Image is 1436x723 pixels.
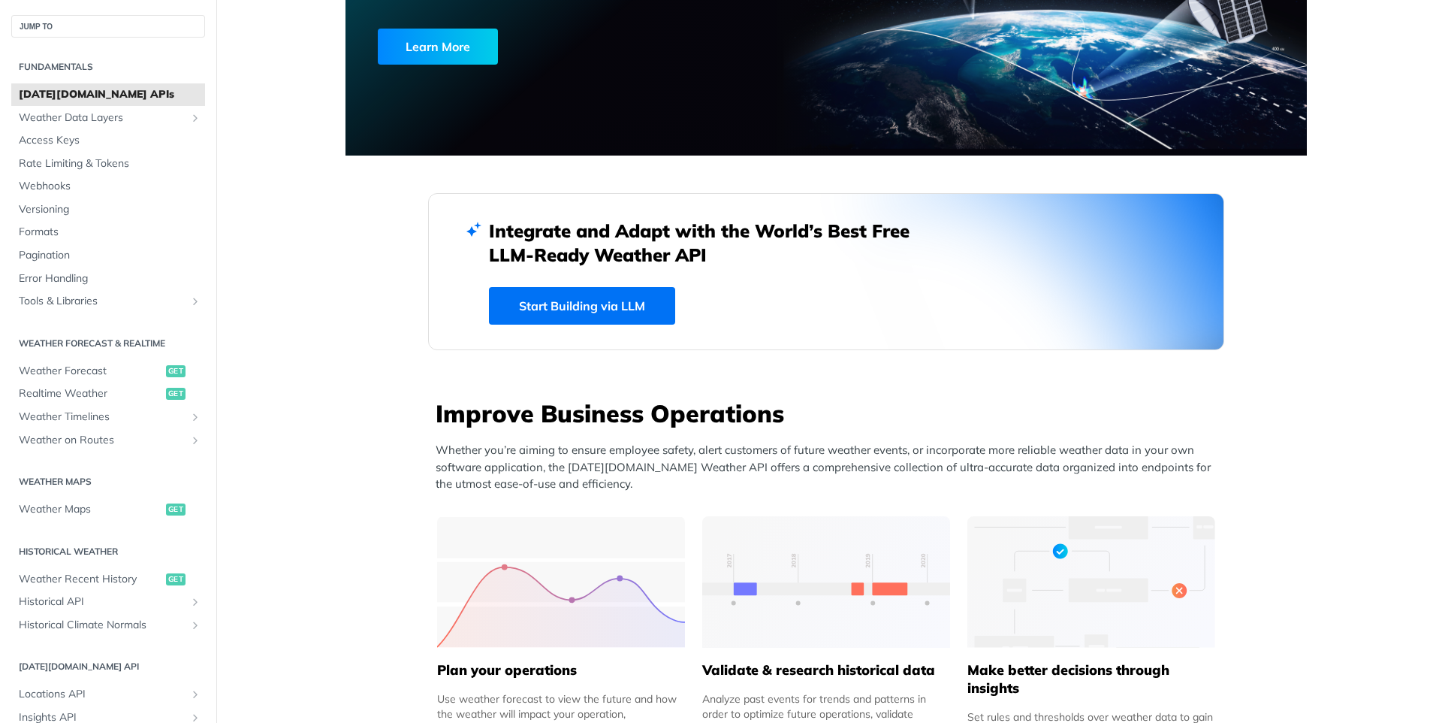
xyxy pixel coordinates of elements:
span: Formats [19,225,201,240]
a: Weather Recent Historyget [11,568,205,591]
h2: Integrate and Adapt with the World’s Best Free LLM-Ready Weather API [489,219,932,267]
h2: [DATE][DOMAIN_NAME] API [11,660,205,673]
a: Error Handling [11,268,205,290]
a: Webhooks [11,175,205,198]
a: Pagination [11,244,205,267]
span: Realtime Weather [19,386,162,401]
span: Historical API [19,594,186,610]
a: Historical APIShow subpages for Historical API [11,591,205,613]
span: get [166,573,186,585]
button: Show subpages for Historical Climate Normals [189,619,201,631]
span: Weather Data Layers [19,110,186,126]
a: Realtime Weatherget [11,383,205,405]
span: get [166,388,186,400]
span: Versioning [19,202,201,217]
span: Weather Forecast [19,364,162,379]
button: Show subpages for Weather Timelines [189,411,201,423]
a: [DATE][DOMAIN_NAME] APIs [11,83,205,106]
span: get [166,504,186,516]
button: Show subpages for Weather Data Layers [189,112,201,124]
a: Learn More [378,29,750,65]
a: Historical Climate NormalsShow subpages for Historical Climate Normals [11,614,205,637]
h5: Plan your operations [437,661,685,679]
span: Weather Timelines [19,410,186,425]
button: JUMP TO [11,15,205,38]
span: Pagination [19,248,201,263]
img: 13d7ca0-group-496-2.svg [702,516,950,648]
p: Whether you’re aiming to ensure employee safety, alert customers of future weather events, or inc... [436,442,1224,493]
span: Weather Recent History [19,572,162,587]
button: Show subpages for Locations API [189,688,201,700]
img: 39565e8-group-4962x.svg [437,516,685,648]
button: Show subpages for Weather on Routes [189,434,201,446]
h2: Historical Weather [11,545,205,558]
span: [DATE][DOMAIN_NAME] APIs [19,87,201,102]
span: Error Handling [19,271,201,286]
span: Webhooks [19,179,201,194]
a: Start Building via LLM [489,287,675,325]
span: get [166,365,186,377]
a: Formats [11,221,205,244]
button: Show subpages for Tools & Libraries [189,295,201,307]
a: Tools & LibrariesShow subpages for Tools & Libraries [11,290,205,313]
button: Show subpages for Historical API [189,596,201,608]
a: Weather TimelinesShow subpages for Weather Timelines [11,406,205,428]
span: Weather Maps [19,502,162,517]
a: Rate Limiting & Tokens [11,153,205,175]
h2: Weather Forecast & realtime [11,337,205,350]
a: Versioning [11,198,205,221]
h2: Weather Maps [11,475,205,489]
h5: Validate & research historical data [702,661,950,679]
span: Access Keys [19,133,201,148]
a: Locations APIShow subpages for Locations API [11,683,205,706]
span: Locations API [19,687,186,702]
span: Historical Climate Normals [19,618,186,633]
h5: Make better decisions through insights [967,661,1215,697]
a: Weather Forecastget [11,360,205,383]
div: Learn More [378,29,498,65]
a: Access Keys [11,129,205,152]
span: Weather on Routes [19,433,186,448]
h2: Fundamentals [11,60,205,74]
h3: Improve Business Operations [436,397,1224,430]
a: Weather Data LayersShow subpages for Weather Data Layers [11,107,205,129]
span: Tools & Libraries [19,294,186,309]
img: a22d113-group-496-32x.svg [967,516,1215,648]
a: Weather on RoutesShow subpages for Weather on Routes [11,429,205,452]
a: Weather Mapsget [11,498,205,521]
span: Rate Limiting & Tokens [19,156,201,171]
